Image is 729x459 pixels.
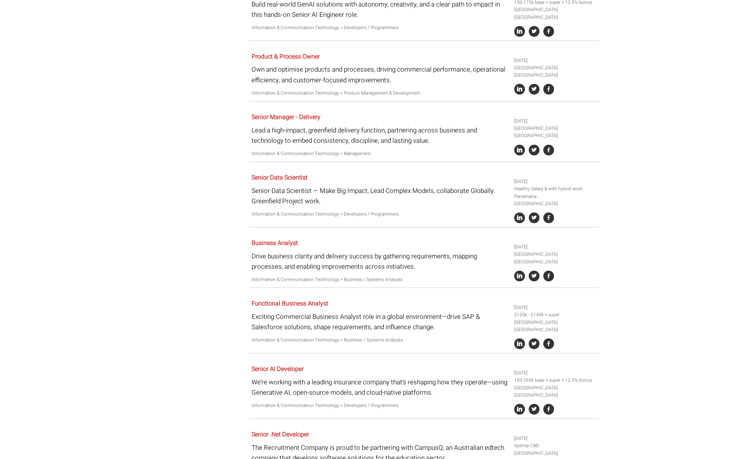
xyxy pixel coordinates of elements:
li: [GEOGRAPHIC_DATA] [GEOGRAPHIC_DATA] [514,125,596,139]
li: 150-160k base + super + 12.5% bonus [514,377,596,384]
li: [GEOGRAPHIC_DATA] [GEOGRAPHIC_DATA] [514,319,596,333]
p: We’re working with a leading insurance company that’s reshaping how they operate—using Generative... [252,377,508,398]
li: Parramatta [GEOGRAPHIC_DATA] [514,193,596,207]
a: Senior Manager - Delivery [252,113,320,122]
p: Lead a high-impact, greenfield delivery function, partnering across business and technology to em... [252,125,508,146]
li: [DATE] [514,57,596,64]
a: Senior Data Scientist [252,173,307,182]
li: [DATE] [514,178,596,185]
p: Information & Communication Technology > Developers / Programmers [252,211,508,218]
a: Senior .Net Developer [252,430,309,439]
li: [DATE] [514,243,596,251]
li: Sydney CBD [GEOGRAPHIC_DATA] [514,442,596,457]
li: [DATE] [514,435,596,442]
p: Senior Data Scientist — Make Big Impact, Lead Complex Models, collaborate Globally. Greenfield Pr... [252,186,508,206]
p: Own and optimise products and processes, driving commercial performance, operational efficiency, ... [252,64,508,85]
li: [DATE] [514,369,596,377]
li: [GEOGRAPHIC_DATA] [GEOGRAPHIC_DATA] [514,251,596,265]
p: Information & Communication Technology > Product Management & Development [252,90,508,97]
li: [GEOGRAPHIC_DATA] [GEOGRAPHIC_DATA] [514,384,596,399]
a: Business Analyst [252,238,298,248]
a: Product & Process Owner [252,52,320,61]
p: Information & Communication Technology > Developers / Programmers [252,24,508,31]
p: Drive business clarity and delivery success by gathering requirements, mapping processes, and ena... [252,251,508,272]
li: [GEOGRAPHIC_DATA] [GEOGRAPHIC_DATA] [514,64,596,79]
li: Healthy Salary & with hybrid work. [514,185,596,193]
p: Information & Communication Technology > Business / Systems Analysts [252,276,508,283]
p: Information & Communication Technology > Management [252,150,508,157]
a: Functional Business Analyst [252,299,328,308]
li: [GEOGRAPHIC_DATA] [GEOGRAPHIC_DATA] [514,6,596,21]
li: [DATE] [514,118,596,125]
li: $135k - $145k + super [514,311,596,319]
li: [DATE] [514,304,596,311]
p: Information & Communication Technology > Business / Systems Analysts [252,336,508,344]
a: Senior AI Developer [252,364,304,374]
p: Exciting Commercial Business Analyst role in a global environment—drive SAP & Salesforce solution... [252,312,508,332]
p: Information & Communication Technology > Developers / Programmers [252,402,508,409]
